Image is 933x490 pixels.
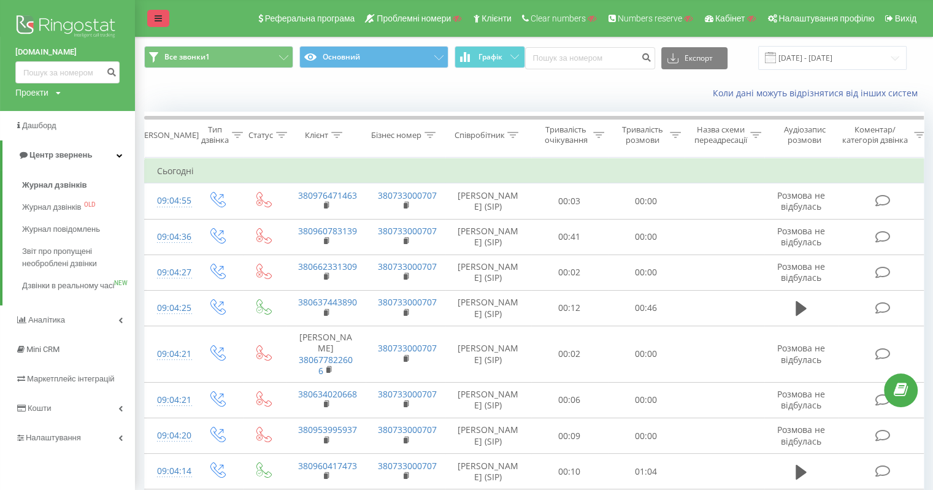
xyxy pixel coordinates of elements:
[531,454,608,489] td: 00:10
[298,189,357,201] a: 380976471463
[22,196,135,218] a: Журнал дзвінківOLD
[22,245,129,270] span: Звіт про пропущені необроблені дзвінки
[22,174,135,196] a: Журнал дзвінків
[608,382,685,418] td: 00:00
[608,290,685,326] td: 00:46
[525,47,655,69] input: Пошук за номером
[157,459,182,483] div: 09:04:14
[378,460,437,472] a: 380733000707
[305,130,328,140] div: Клієнт
[839,124,911,145] div: Коментар/категорія дзвінка
[445,382,531,418] td: [PERSON_NAME] (SIP)
[608,183,685,219] td: 00:00
[157,388,182,412] div: 09:04:21
[618,13,682,23] span: Numbers reserve
[22,218,135,240] a: Журнал повідомлень
[157,296,182,320] div: 09:04:25
[22,201,81,213] span: Журнал дзвінків
[661,47,728,69] button: Експорт
[157,424,182,448] div: 09:04:20
[15,61,120,83] input: Пошук за номером
[298,460,357,472] a: 380960417473
[29,150,92,159] span: Центр звернень
[22,121,56,130] span: Дашборд
[777,189,825,212] span: Розмова не відбулась
[298,261,357,272] a: 380662331309
[22,280,114,292] span: Дзвінки в реальному часі
[157,342,182,366] div: 09:04:21
[715,13,745,23] span: Кабінет
[28,315,65,324] span: Аналiтика
[298,225,357,237] a: 380960783139
[608,326,685,383] td: 00:00
[445,290,531,326] td: [PERSON_NAME] (SIP)
[531,183,608,219] td: 00:03
[455,46,525,68] button: Графік
[777,225,825,248] span: Розмова не відбулась
[482,13,512,23] span: Клієнти
[608,418,685,454] td: 00:00
[531,13,586,23] span: Clear numbers
[777,388,825,411] span: Розмова не відбулась
[378,342,437,354] a: 380733000707
[27,374,115,383] span: Маркетплейс інтеграцій
[378,225,437,237] a: 380733000707
[299,354,353,377] a: 380677822606
[378,388,437,400] a: 380733000707
[445,454,531,489] td: [PERSON_NAME] (SIP)
[164,52,210,62] span: Все звонки1
[377,13,451,23] span: Проблемні номери
[445,255,531,290] td: [PERSON_NAME] (SIP)
[15,12,120,43] img: Ringostat logo
[28,404,51,413] span: Кошти
[378,424,437,435] a: 380733000707
[531,290,608,326] td: 00:12
[608,219,685,255] td: 00:00
[478,53,502,61] span: Графік
[531,382,608,418] td: 00:06
[298,424,357,435] a: 380953995937
[775,124,834,145] div: Аудіозапис розмови
[445,418,531,454] td: [PERSON_NAME] (SIP)
[777,424,825,446] span: Розмова не відбулась
[26,433,81,442] span: Налаштування
[777,342,825,365] span: Розмова не відбулась
[201,124,229,145] div: Тип дзвінка
[694,124,747,145] div: Назва схеми переадресації
[608,454,685,489] td: 01:04
[531,418,608,454] td: 00:09
[22,223,100,235] span: Журнал повідомлень
[378,189,437,201] a: 380733000707
[15,46,120,58] a: [DOMAIN_NAME]
[248,130,273,140] div: Статус
[618,124,667,145] div: Тривалість розмови
[145,159,930,183] td: Сьогодні
[445,219,531,255] td: [PERSON_NAME] (SIP)
[445,183,531,219] td: [PERSON_NAME] (SIP)
[157,225,182,249] div: 09:04:36
[531,326,608,383] td: 00:02
[445,326,531,383] td: [PERSON_NAME] (SIP)
[542,124,590,145] div: Тривалість очікування
[144,46,293,68] button: Все звонки1
[26,345,60,354] span: Mini CRM
[454,130,504,140] div: Співробітник
[713,87,924,99] a: Коли дані можуть відрізнятися вiд інших систем
[378,261,437,272] a: 380733000707
[2,140,135,170] a: Центр звернень
[22,275,135,297] a: Дзвінки в реальному часіNEW
[298,388,357,400] a: 380634020668
[371,130,421,140] div: Бізнес номер
[299,46,448,68] button: Основний
[137,130,199,140] div: [PERSON_NAME]
[15,86,48,99] div: Проекти
[157,189,182,213] div: 09:04:55
[22,240,135,275] a: Звіт про пропущені необроблені дзвінки
[531,219,608,255] td: 00:41
[777,261,825,283] span: Розмова не відбулась
[157,261,182,285] div: 09:04:27
[778,13,874,23] span: Налаштування профілю
[531,255,608,290] td: 00:02
[22,179,87,191] span: Журнал дзвінків
[608,255,685,290] td: 00:00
